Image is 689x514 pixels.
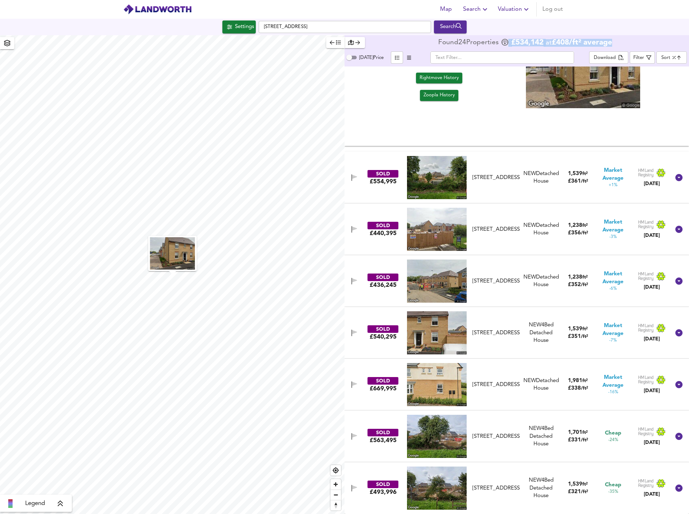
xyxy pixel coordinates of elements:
[595,374,632,389] span: Market Average
[407,156,467,199] img: streetview
[582,482,588,487] span: ft²
[344,203,689,255] div: SOLD£440,395 [STREET_ADDRESS]NEWDetached House1,238ft²£356/ft²Market Average-3%Land Registry[DATE]
[633,54,644,62] div: Filter
[608,437,618,443] span: -24%
[568,282,588,288] span: £ 352
[495,2,533,17] button: Valuation
[661,54,670,61] div: Sort
[330,479,341,490] button: Zoom in
[589,51,628,64] button: Download
[609,234,617,240] span: -3%
[568,171,582,176] span: 1,539
[568,489,588,495] span: £ 321
[344,410,689,462] div: SOLD£563,495 [STREET_ADDRESS]NEW4Bed Detached House1,701ft²£331/ft²Cheap-24%Land Registry[DATE]
[407,260,467,303] img: streetview
[420,74,459,82] span: Rightmove History
[367,222,398,229] div: SOLD
[594,54,616,62] div: Download
[470,433,523,440] div: 49 Turnpike Close, PE27 4AF
[367,274,398,281] div: SOLD
[523,274,560,289] div: NEW Detached House
[523,477,560,500] div: NEW 4 Bed Detached House
[472,433,520,440] div: [STREET_ADDRESS]
[470,174,523,182] div: 51 Turnpike Close, PE27 4AF
[582,430,588,435] span: ft²
[330,490,341,500] span: Zoom out
[675,380,683,389] svg: Show Details
[523,377,560,393] div: NEW Detached House
[608,489,618,495] span: -35%
[675,329,683,337] svg: Show Details
[460,2,492,17] button: Search
[407,467,467,510] img: streetview
[568,430,582,435] span: 1,701
[552,39,612,46] span: £ 408 / ft² average
[472,485,520,492] div: [STREET_ADDRESS]
[370,385,397,393] div: £669,995
[568,334,588,339] span: £ 351
[424,91,455,100] span: Zoopla History
[595,219,632,234] span: Market Average
[470,381,523,389] div: 119 Turnpike Close, PE27 4AF
[582,171,588,176] span: ft²
[582,223,588,228] span: ft²
[359,55,384,60] span: [DATE] Price
[472,174,520,182] div: [STREET_ADDRESS]
[638,284,666,291] div: [DATE]
[638,323,666,333] img: Land Registry
[546,40,552,46] span: at
[344,255,689,307] div: SOLD£436,245 [STREET_ADDRESS]NEWDetached House1,238ft²£352/ft²Market Average-6%Land Registry[DATE]
[656,51,687,64] div: Sort
[608,389,618,395] span: -16%
[523,321,560,344] div: NEW 4 Bed Detached House
[367,481,398,488] div: SOLD
[675,432,683,441] svg: Show Details
[235,22,254,32] div: Settings
[581,283,588,287] span: / ft²
[472,329,520,337] div: [STREET_ADDRESS]
[630,51,655,64] button: Filter
[582,275,588,280] span: ft²
[330,465,341,476] button: Find my location
[222,20,256,33] button: Settings
[581,386,588,391] span: / ft²
[638,232,666,239] div: [DATE]
[595,322,632,338] span: Market Average
[344,359,689,410] div: SOLD£669,995 [STREET_ADDRESS]NEWDetached House1,981ft²£338/ft²Market Average-16%Land Registry[DATE]
[581,334,588,339] span: / ft²
[344,152,689,203] div: SOLD£554,995 [STREET_ADDRESS]NEWDetached House1,539ft²£361/ft²Market Average+1%Land Registry[DATE]
[638,427,666,436] img: Land Registry
[25,499,45,508] span: Legend
[367,429,398,436] div: SOLD
[638,375,666,385] img: Land Registry
[123,4,192,15] img: logo
[407,208,467,251] img: streetview
[407,363,467,406] img: streetview
[638,220,666,229] img: Land Registry
[568,179,588,184] span: £ 361
[370,488,397,496] div: £493,996
[638,180,666,187] div: [DATE]
[370,281,397,289] div: £436,245
[436,22,465,32] div: Search
[568,482,582,487] span: 1,539
[330,490,341,500] button: Zoom out
[638,168,666,178] img: Land Registry
[581,438,588,442] span: / ft²
[259,21,431,33] input: Enter a location...
[344,462,689,514] div: SOLD£493,996 [STREET_ADDRESS]NEW4Bed Detached House1,539ft²£321/ft²Cheap-35%Land Registry[DATE]
[605,430,621,437] span: Cheap
[595,270,632,286] span: Market Average
[568,378,582,384] span: 1,981
[523,170,560,185] div: NEW Detached House
[542,4,563,14] span: Log out
[609,182,618,188] span: +1%
[420,90,458,101] a: Zoopla History
[370,333,397,341] div: £540,295
[344,307,689,359] div: SOLD£540,295 [STREET_ADDRESS]NEW4Bed Detached House1,539ft²£351/ft²Market Average-7%Land Registry...
[568,326,582,332] span: 1,539
[581,490,588,494] span: / ft²
[638,439,666,446] div: [DATE]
